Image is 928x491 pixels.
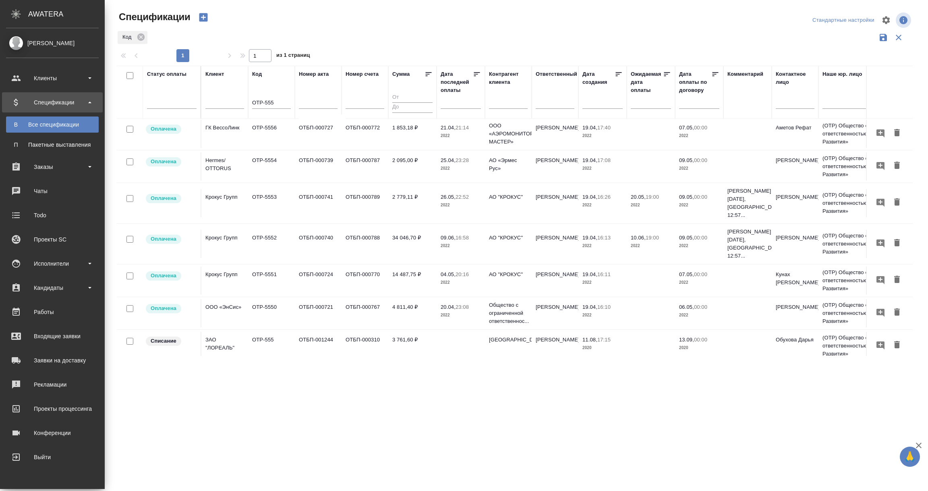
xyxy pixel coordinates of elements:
div: Проекты SC [6,233,99,245]
td: [PERSON_NAME] [532,299,578,327]
p: 2022 [679,279,719,287]
a: ВВсе спецификации [6,117,99,133]
p: 13.09, [679,337,694,343]
p: АО "КРОКУС" [489,193,528,201]
div: Номер акта [299,70,329,78]
td: ОТБП-000772 [342,120,388,148]
td: 2 095,00 ₽ [388,152,437,181]
td: (OTP) Общество с ограниченной ответственностью «Вектор Развития» [818,150,915,183]
td: ОТБП-000740 [295,230,342,258]
p: 19.04, [582,235,597,241]
td: OTP-5554 [248,152,295,181]
p: ООО «АЭРОМОНИТОРИНГ МАСТЕР» [489,122,528,146]
td: [PERSON_NAME] [772,152,818,181]
p: 16:11 [597,271,611,277]
p: 19.04, [582,157,597,163]
p: АО "КРОКУС" [489,270,528,279]
p: Hermes/ОТТОRUS [205,156,244,173]
a: Выйти [2,447,103,467]
p: 00:00 [694,157,707,163]
p: 09.05, [679,235,694,241]
span: Настроить таблицу [876,10,896,30]
a: Проекты SC [2,229,103,250]
button: Сохранить фильтры [876,30,891,45]
a: ППакетные выставления [6,137,99,153]
div: Конференции [6,427,99,439]
td: (OTP) Общество с ограниченной ответственностью «Вектор Развития» [818,264,915,297]
td: Обухова Дарья [772,332,818,360]
td: OTP-5552 [248,230,295,258]
td: 3 761,60 ₽ [388,332,437,360]
button: Удалить [890,126,904,141]
div: Номер счета [346,70,379,78]
p: 00:00 [694,125,707,131]
p: 19.04, [582,125,597,131]
button: 🙏 [900,447,920,467]
p: Списание [151,337,176,345]
div: Код [252,70,262,78]
td: [PERSON_NAME] [532,230,578,258]
td: (OTP) Общество с ограниченной ответственностью «Вектор Развития» [818,187,915,219]
td: 1 853,18 ₽ [388,120,437,148]
p: 20.04, [441,304,456,310]
td: OTP-5550 [248,299,295,327]
td: ОТБП-000787 [342,152,388,181]
a: Todo [2,205,103,225]
td: ОТБП-000767 [342,299,388,327]
div: Спецификации [6,96,99,108]
p: 2022 [679,132,719,140]
input: До [392,102,433,112]
div: Клиенты [6,72,99,84]
p: Оплачена [151,125,176,133]
p: 2022 [582,311,623,319]
button: Создать [194,10,213,24]
td: OTP-5556 [248,120,295,148]
td: 4 811,40 ₽ [388,299,437,327]
button: Удалить [890,158,904,173]
td: 2 779,11 ₽ [388,189,437,217]
p: 21:14 [456,125,469,131]
a: Входящие заявки [2,326,103,346]
td: (OTP) Общество с ограниченной ответственностью «Вектор Развития» [818,228,915,260]
div: Проекты процессинга [6,403,99,415]
td: [PERSON_NAME] [532,189,578,217]
div: Исполнители [6,258,99,270]
p: 07.05, [679,125,694,131]
p: 17:08 [597,157,611,163]
div: Входящие заявки [6,330,99,342]
td: 14 487,75 ₽ [388,266,437,295]
td: (OTP) Общество с ограниченной ответственностью «Вектор Развития» [818,330,915,362]
p: 17:15 [597,337,611,343]
td: ОТБП-000741 [295,189,342,217]
p: 2022 [582,242,623,250]
p: АО «Эрмес Рус» [489,156,528,173]
a: Проекты процессинга [2,399,103,419]
p: 2022 [679,242,719,250]
p: 20:16 [456,271,469,277]
p: 11.08, [582,337,597,343]
p: Оплачена [151,235,176,243]
a: Чаты [2,181,103,201]
td: ОТБП-000789 [342,189,388,217]
div: Заказы [6,161,99,173]
div: Наше юр. лицо [822,70,862,78]
td: ОТБП-001244 [295,332,342,360]
p: 23:08 [456,304,469,310]
p: 22:52 [456,194,469,200]
p: 2022 [582,279,623,287]
p: Крокус Групп [205,193,244,201]
p: Код [122,33,134,41]
p: 2020 [679,344,719,352]
div: Код [118,31,147,44]
td: [PERSON_NAME] [532,332,578,360]
p: Оплачена [151,304,176,312]
p: [PERSON_NAME] [DATE], [GEOGRAPHIC_DATA], 12:57... [727,228,768,260]
input: От [392,93,433,103]
p: 06.05, [679,304,694,310]
p: 10.06, [631,235,646,241]
div: Дата оплаты по договору [679,70,711,94]
p: 19.04, [582,304,597,310]
p: [PERSON_NAME] [DATE], [GEOGRAPHIC_DATA], 12:57... [727,187,768,219]
td: ОТБП-000739 [295,152,342,181]
a: Конференции [2,423,103,443]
